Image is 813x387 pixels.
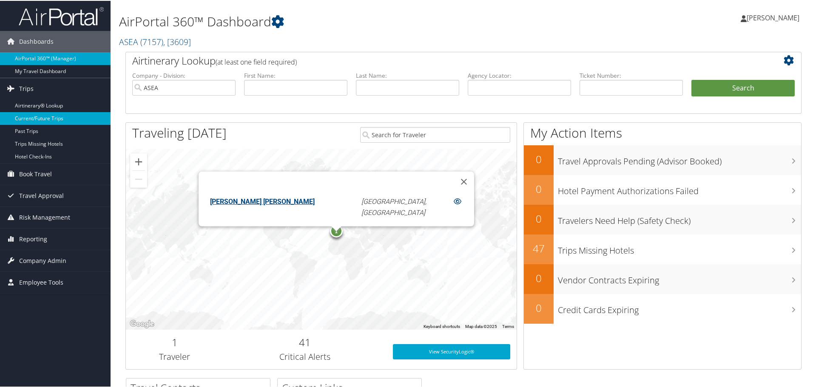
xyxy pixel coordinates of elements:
[163,35,191,47] span: , [ 3609 ]
[558,269,801,285] h3: Vendor Contracts Expiring
[361,196,426,215] em: [GEOGRAPHIC_DATA], [GEOGRAPHIC_DATA]
[356,71,459,79] label: Last Name:
[330,224,343,237] div: 1
[132,53,739,67] h2: Airtinerary Lookup
[132,123,227,141] h1: Traveling [DATE]
[558,240,801,256] h3: Trips Missing Hotels
[524,211,554,225] h2: 0
[741,4,808,30] a: [PERSON_NAME]
[524,181,554,195] h2: 0
[524,151,554,166] h2: 0
[558,210,801,226] h3: Travelers Need Help (Safety Check)
[558,150,801,167] h3: Travel Approvals Pending (Advisor Booked)
[19,77,34,99] span: Trips
[393,343,510,359] a: View SecurityLogic®
[524,240,554,255] h2: 47
[360,126,510,142] input: Search for Traveler
[119,12,578,30] h1: AirPortal 360™ Dashboard
[468,71,571,79] label: Agency Locator:
[132,334,217,349] h2: 1
[524,270,554,285] h2: 0
[19,30,54,51] span: Dashboards
[424,323,460,329] button: Keyboard shortcuts
[128,318,156,329] img: Google
[691,79,795,96] button: Search
[132,350,217,362] h3: Traveler
[119,35,191,47] a: ASEA
[140,35,163,47] span: ( 7157 )
[19,6,104,25] img: airportal-logo.png
[524,293,801,323] a: 0Credit Cards Expiring
[19,228,47,249] span: Reporting
[216,56,297,66] span: (at least one field required)
[19,249,66,271] span: Company Admin
[130,153,147,169] button: Zoom in
[502,323,514,328] a: Terms (opens in new tab)
[230,334,380,349] h2: 41
[132,71,236,79] label: Company - Division:
[128,318,156,329] a: Open this area in Google Maps (opens a new window)
[244,71,347,79] label: First Name:
[524,123,801,141] h1: My Action Items
[19,184,64,206] span: Travel Approval
[747,12,799,22] span: [PERSON_NAME]
[19,163,52,184] span: Book Travel
[19,206,70,227] span: Risk Management
[524,144,801,174] a: 0Travel Approvals Pending (Advisor Booked)
[524,174,801,204] a: 0Hotel Payment Authorizations Failed
[19,271,63,292] span: Employee Tools
[465,323,497,328] span: Map data ©2025
[524,204,801,234] a: 0Travelers Need Help (Safety Check)
[230,350,380,362] h3: Critical Alerts
[524,263,801,293] a: 0Vendor Contracts Expiring
[558,299,801,315] h3: Credit Cards Expiring
[524,234,801,263] a: 47Trips Missing Hotels
[454,170,474,191] button: Close
[524,300,554,314] h2: 0
[210,196,315,204] a: [PERSON_NAME] [PERSON_NAME]
[558,180,801,196] h3: Hotel Payment Authorizations Failed
[580,71,683,79] label: Ticket Number:
[130,170,147,187] button: Zoom out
